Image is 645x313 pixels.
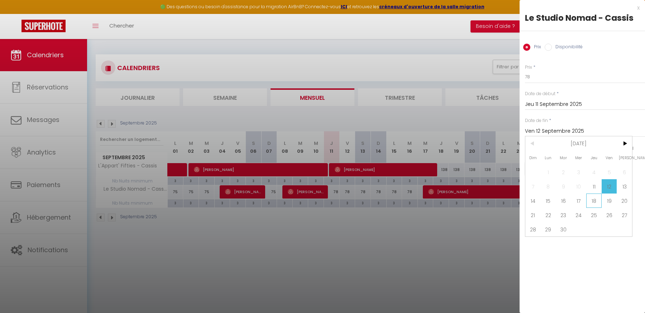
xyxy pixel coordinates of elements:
span: 16 [556,194,571,208]
span: < [525,136,541,151]
span: 3 [571,165,587,179]
label: Date de fin [525,117,548,124]
span: 13 [617,179,632,194]
span: Jeu [586,151,602,165]
span: 29 [541,222,556,236]
span: > [617,136,632,151]
span: Lun [541,151,556,165]
span: 21 [525,208,541,222]
span: 6 [617,165,632,179]
span: 1 [541,165,556,179]
span: Mar [556,151,571,165]
label: Disponibilité [552,44,583,52]
span: 9 [556,179,571,194]
div: x [520,4,640,12]
span: 27 [617,208,632,222]
span: 15 [541,194,556,208]
span: 4 [586,165,602,179]
span: 30 [556,222,571,236]
span: 12 [602,179,617,194]
span: Mer [571,151,587,165]
span: 24 [571,208,587,222]
span: 25 [586,208,602,222]
span: [PERSON_NAME] [617,151,632,165]
span: 17 [571,194,587,208]
span: 28 [525,222,541,236]
span: 23 [556,208,571,222]
span: 14 [525,194,541,208]
label: Prix [530,44,541,52]
span: 8 [541,179,556,194]
div: Le Studio Nomad - Cassis [525,12,640,24]
span: 11 [586,179,602,194]
label: Date de début [525,91,555,97]
span: 20 [617,194,632,208]
span: 26 [602,208,617,222]
button: Ouvrir le widget de chat LiveChat [6,3,27,24]
span: 7 [525,179,541,194]
span: 5 [602,165,617,179]
span: 18 [586,194,602,208]
span: 22 [541,208,556,222]
span: Dim [525,151,541,165]
span: 19 [602,194,617,208]
span: 10 [571,179,587,194]
span: [DATE] [541,136,617,151]
label: Prix [525,64,532,71]
span: Ven [602,151,617,165]
span: 2 [556,165,571,179]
